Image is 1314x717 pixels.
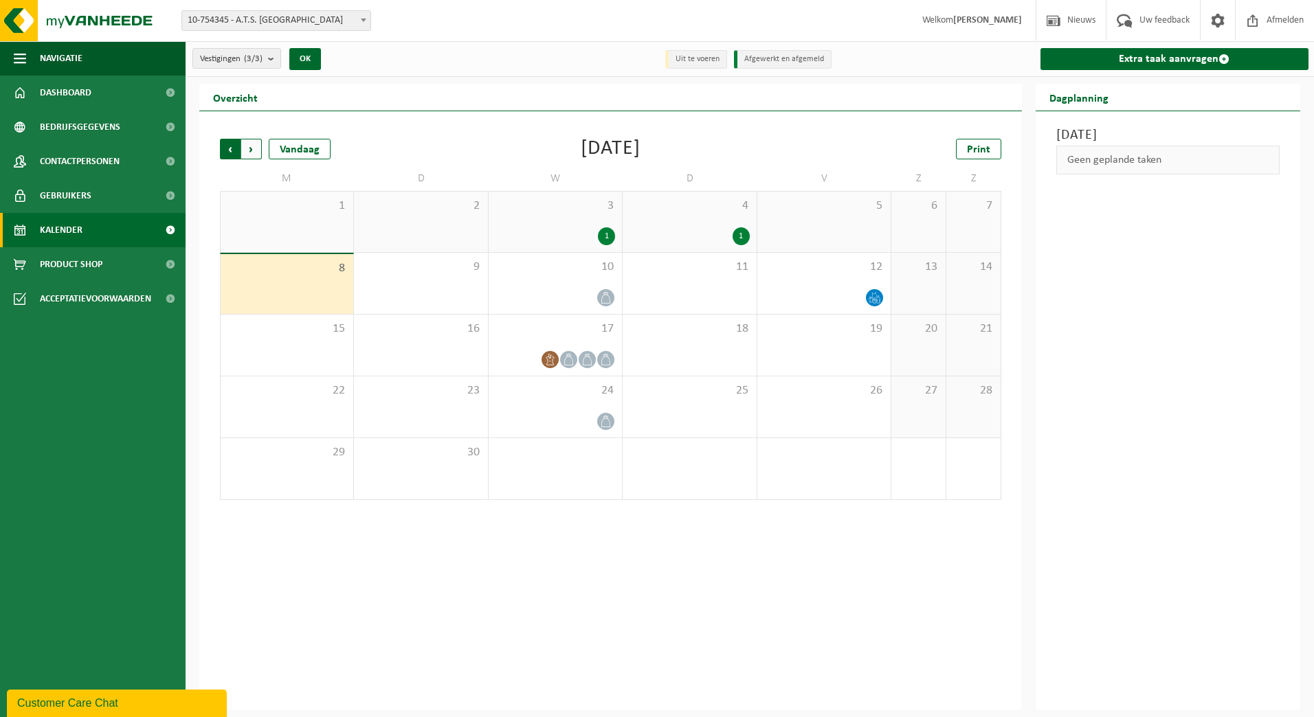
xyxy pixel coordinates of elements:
span: 10 [495,260,615,275]
span: 8 [227,261,346,276]
li: Uit te voeren [665,50,727,69]
strong: [PERSON_NAME] [953,15,1022,25]
span: 9 [361,260,480,275]
span: 17 [495,321,615,337]
iframe: chat widget [7,687,230,717]
div: 1 [733,227,750,245]
span: 30 [361,445,480,460]
span: Vestigingen [200,49,263,69]
h2: Overzicht [199,84,271,111]
span: 19 [764,321,884,337]
span: 13 [898,260,939,275]
div: Vandaag [269,139,331,159]
span: 6 [898,198,939,214]
span: 11 [630,260,749,275]
span: Gebruikers [40,179,91,213]
span: 10-754345 - A.T.S. BRUSSEL - MERELBEKE [182,11,370,30]
span: 21 [953,321,994,337]
count: (3/3) [244,54,263,63]
span: Kalender [40,213,82,247]
span: 20 [898,321,939,337]
span: 23 [361,383,480,398]
span: 1 [227,198,346,214]
span: 14 [953,260,994,275]
span: Bedrijfsgegevens [40,110,120,144]
div: 1 [598,227,615,245]
span: Product Shop [40,247,102,282]
a: Extra taak aanvragen [1040,48,1309,70]
div: Geen geplande taken [1056,146,1280,174]
td: Z [891,166,946,191]
span: Dashboard [40,76,91,110]
span: 25 [630,383,749,398]
span: 10-754345 - A.T.S. BRUSSEL - MERELBEKE [181,10,371,31]
div: [DATE] [581,139,641,159]
span: 7 [953,198,994,214]
button: OK [289,48,321,70]
td: M [220,166,354,191]
span: Print [967,144,990,155]
span: Navigatie [40,41,82,76]
span: Vorige [220,139,241,159]
span: 12 [764,260,884,275]
h2: Dagplanning [1036,84,1122,111]
span: 2 [361,198,480,214]
span: 18 [630,321,749,337]
span: 5 [764,198,884,214]
span: 16 [361,321,480,337]
span: Volgende [241,139,262,159]
button: Vestigingen(3/3) [192,48,281,69]
span: 28 [953,383,994,398]
td: D [623,166,757,191]
span: 3 [495,198,615,214]
span: 4 [630,198,749,214]
li: Afgewerkt en afgemeld [734,50,832,69]
span: 29 [227,445,346,460]
span: Acceptatievoorwaarden [40,282,151,316]
a: Print [956,139,1001,159]
td: Z [946,166,1001,191]
span: 15 [227,321,346,337]
span: 27 [898,383,939,398]
td: V [757,166,891,191]
td: W [489,166,623,191]
span: 22 [227,383,346,398]
span: 26 [764,383,884,398]
h3: [DATE] [1056,125,1280,146]
span: 24 [495,383,615,398]
span: Contactpersonen [40,144,120,179]
td: D [354,166,488,191]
